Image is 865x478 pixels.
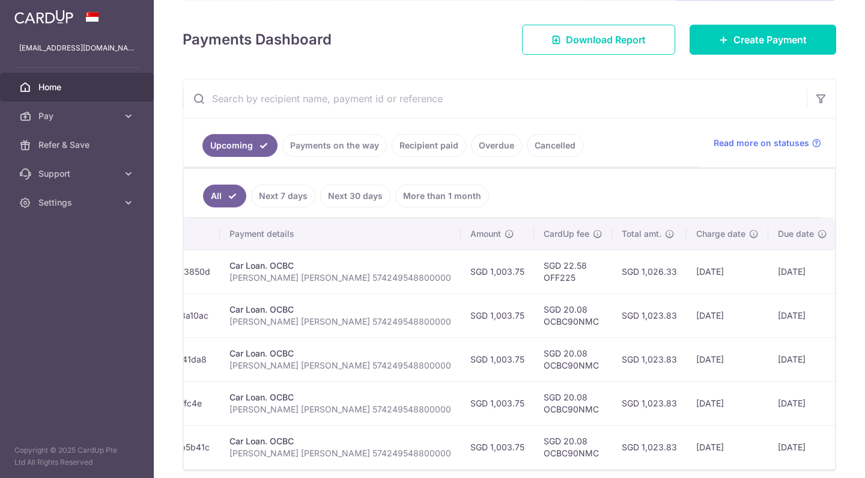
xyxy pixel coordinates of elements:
[612,250,687,293] td: SGD 1,026.33
[687,337,768,381] td: [DATE]
[778,228,814,240] span: Due date
[229,272,451,284] p: [PERSON_NAME] [PERSON_NAME] 574249548800000
[251,185,315,207] a: Next 7 days
[471,134,522,157] a: Overdue
[14,10,73,24] img: CardUp
[229,403,451,415] p: [PERSON_NAME] [PERSON_NAME] 574249548800000
[690,25,836,55] a: Create Payment
[229,435,451,447] div: Car Loan. OCBC
[687,293,768,337] td: [DATE]
[714,137,821,149] a: Read more on statuses
[768,250,837,293] td: [DATE]
[612,425,687,469] td: SGD 1,023.83
[527,134,583,157] a: Cancelled
[612,381,687,425] td: SGD 1,023.83
[202,134,278,157] a: Upcoming
[612,337,687,381] td: SGD 1,023.83
[687,425,768,469] td: [DATE]
[395,185,489,207] a: More than 1 month
[229,360,451,372] p: [PERSON_NAME] [PERSON_NAME] 574249548800000
[183,29,332,51] h4: Payments Dashboard
[282,134,387,157] a: Payments on the way
[534,250,612,293] td: SGD 22.58 OFF225
[470,228,501,240] span: Amount
[203,185,246,207] a: All
[461,293,534,337] td: SGD 1,003.75
[768,293,837,337] td: [DATE]
[461,337,534,381] td: SGD 1,003.75
[687,250,768,293] td: [DATE]
[534,425,612,469] td: SGD 20.08 OCBC90NMC
[392,134,466,157] a: Recipient paid
[28,8,52,19] span: Help
[320,185,390,207] a: Next 30 days
[229,304,451,316] div: Car Loan. OCBC
[461,381,534,425] td: SGD 1,003.75
[461,250,534,293] td: SGD 1,003.75
[687,381,768,425] td: [DATE]
[544,228,589,240] span: CardUp fee
[229,447,451,459] p: [PERSON_NAME] [PERSON_NAME] 574249548800000
[38,81,118,93] span: Home
[534,381,612,425] td: SGD 20.08 OCBC90NMC
[768,337,837,381] td: [DATE]
[522,25,675,55] a: Download Report
[696,228,745,240] span: Charge date
[622,228,661,240] span: Total amt.
[229,316,451,328] p: [PERSON_NAME] [PERSON_NAME] 574249548800000
[19,42,135,54] p: [EMAIL_ADDRESS][DOMAIN_NAME]
[229,348,451,360] div: Car Loan. OCBC
[461,425,534,469] td: SGD 1,003.75
[714,137,809,149] span: Read more on statuses
[38,168,118,180] span: Support
[38,197,118,209] span: Settings
[38,110,118,122] span: Pay
[229,260,451,272] div: Car Loan. OCBC
[566,32,646,47] span: Download Report
[229,391,451,403] div: Car Loan. OCBC
[768,381,837,425] td: [DATE]
[220,218,461,250] th: Payment details
[534,293,612,337] td: SGD 20.08 OCBC90NMC
[733,32,807,47] span: Create Payment
[768,425,837,469] td: [DATE]
[612,293,687,337] td: SGD 1,023.83
[534,337,612,381] td: SGD 20.08 OCBC90NMC
[183,79,807,118] input: Search by recipient name, payment id or reference
[38,139,118,151] span: Refer & Save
